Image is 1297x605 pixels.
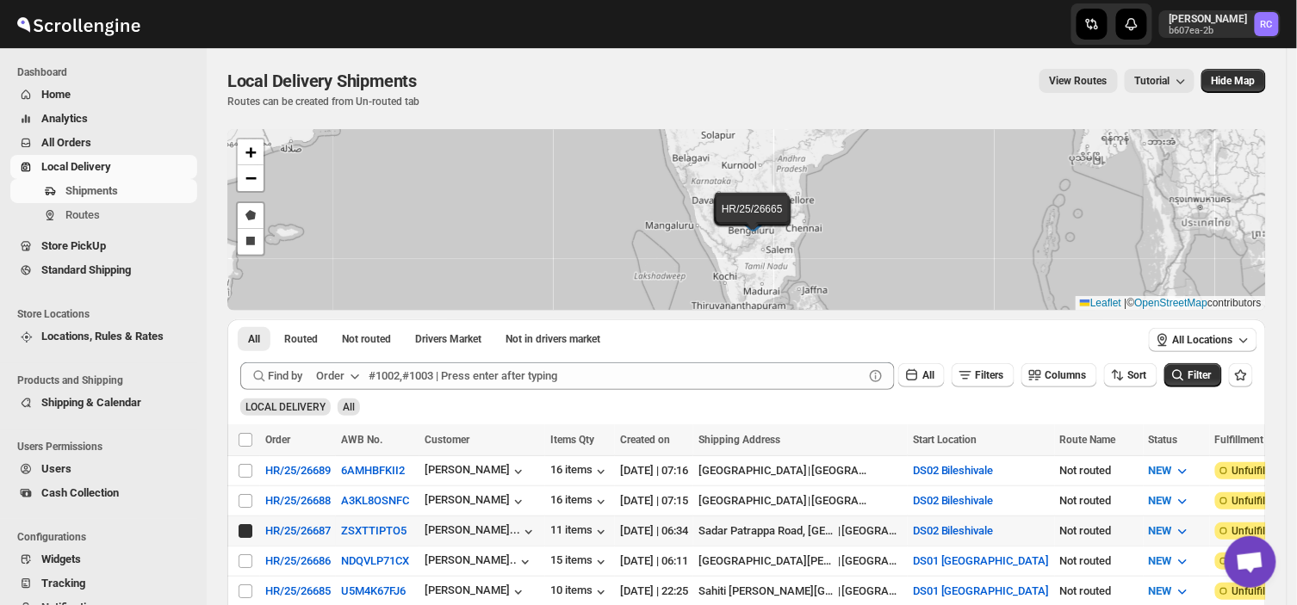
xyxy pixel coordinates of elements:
button: HR/25/26689 [265,464,331,477]
button: User menu [1159,10,1281,38]
button: 16 items [550,463,610,480]
span: Widgets [41,553,81,565]
button: HR/25/26686 [265,554,331,567]
span: View Routes [1050,74,1108,88]
span: NEW [1149,584,1172,597]
span: Shipping & Calendar [41,396,141,409]
button: ZSXTTIPTO5 [341,524,406,537]
div: | [698,583,903,600]
div: [GEOGRAPHIC_DATA] [698,462,807,479]
span: All [922,369,934,381]
span: Hide Map [1212,74,1256,88]
span: Store PickUp [41,239,106,252]
button: [PERSON_NAME] [425,493,527,510]
button: NEW [1139,547,1201,575]
a: Zoom in [238,139,264,165]
div: [DATE] | 06:34 [620,522,688,540]
div: Sadar Patrappa Road, [GEOGRAPHIC_DATA], [GEOGRAPHIC_DATA], [GEOGRAPHIC_DATA] [698,522,838,540]
div: [PERSON_NAME].. [425,553,517,566]
span: Not in drivers market [506,332,600,346]
span: NEW [1149,464,1172,477]
span: Routes [65,208,100,221]
button: Order [306,362,374,390]
span: All Locations [1173,333,1233,347]
button: Tutorial [1125,69,1195,93]
div: Not routed [1060,583,1139,600]
button: [PERSON_NAME] [425,463,527,480]
div: 10 items [550,583,610,601]
input: #1002,#1003 | Press enter after typing [369,362,864,390]
button: 6AMHBFKII2 [341,464,405,477]
img: Marker [740,209,766,228]
div: [GEOGRAPHIC_DATA][PERSON_NAME], [GEOGRAPHIC_DATA] [698,553,838,570]
button: 16 items [550,493,610,510]
span: | [1125,297,1127,309]
button: All Orders [10,131,197,155]
span: Store Locations [17,307,198,321]
span: Unfulfilled [1232,524,1280,538]
a: Open chat [1225,536,1276,588]
button: [PERSON_NAME].. [425,553,534,571]
div: [PERSON_NAME]... [425,523,520,536]
span: + [245,141,257,163]
button: 11 items [550,523,610,540]
span: Order [265,434,290,446]
button: [PERSON_NAME] [425,583,527,601]
a: Leaflet [1080,297,1121,309]
div: [GEOGRAPHIC_DATA] [811,462,872,479]
span: Unfulfilled [1232,494,1280,508]
span: Sort [1128,369,1147,381]
div: [GEOGRAPHIC_DATA] [811,492,872,509]
p: Routes can be created from Un-routed tab [227,95,424,108]
span: Shipping Address [698,434,780,446]
button: view route [1039,69,1118,93]
span: Tutorial [1135,75,1170,87]
span: Start Location [913,434,977,446]
img: Marker [740,212,766,231]
div: [DATE] | 07:16 [620,462,688,479]
p: b607ea-2b [1170,26,1248,36]
span: Rahul Chopra [1255,12,1279,36]
span: All [248,332,260,346]
button: Map action label [1201,69,1266,93]
div: HR/25/26685 [265,584,331,597]
img: Marker [739,212,765,231]
button: Claimable [405,327,492,351]
button: DS01 [GEOGRAPHIC_DATA] [913,584,1050,597]
span: Analytics [41,112,88,125]
div: Sahiti [PERSON_NAME][GEOGRAPHIC_DATA], [PERSON_NAME], [GEOGRAPHIC_DATA], [GEOGRAPHIC_DATA] [698,583,838,600]
button: All [238,327,270,351]
button: All [898,363,945,387]
span: Unfulfilled [1232,584,1280,598]
span: Home [41,88,71,101]
span: Locations, Rules & Rates [41,330,164,343]
span: Find by [268,367,302,385]
img: Marker [740,213,766,232]
button: Shipments [10,179,197,203]
button: Cash Collection [10,481,197,505]
span: Products and Shipping [17,373,198,387]
span: Drivers Market [415,332,481,346]
span: Unfulfilled [1232,464,1280,478]
text: RC [1261,19,1273,30]
button: HR/25/26688 [265,494,331,507]
div: | [698,522,903,540]
span: Cash Collection [41,486,119,499]
span: Routed [284,332,318,346]
img: Marker [742,213,767,232]
button: Tracking [10,571,197,596]
div: Not routed [1060,462,1139,479]
span: Filters [976,369,1004,381]
img: Marker [738,210,764,229]
div: © contributors [1076,296,1266,311]
div: Not routed [1060,492,1139,509]
button: Columns [1021,363,1097,387]
button: DS01 [GEOGRAPHIC_DATA] [913,554,1050,567]
span: Local Delivery [41,160,111,173]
